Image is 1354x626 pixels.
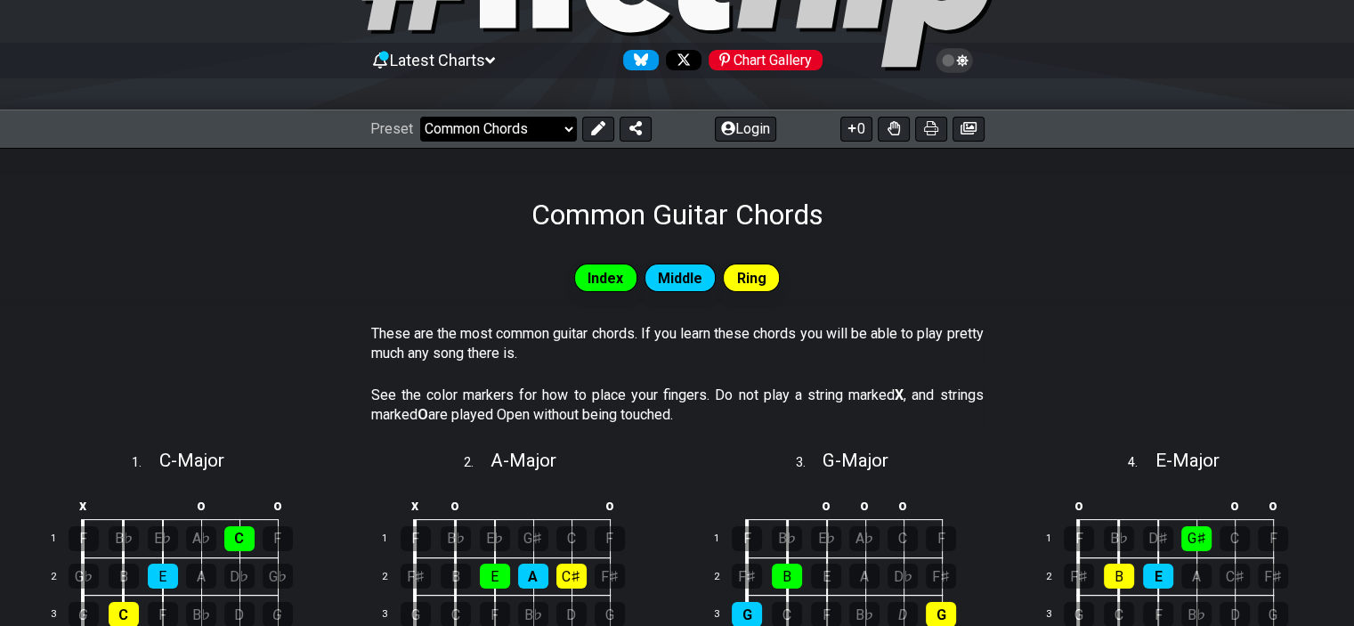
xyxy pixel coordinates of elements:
[371,324,984,364] p: These are the most common guitar chords. If you learn these chords you will be able to play prett...
[732,564,762,589] div: F♯
[595,564,625,589] div: F♯
[895,386,904,403] strong: X
[884,491,922,520] td: o
[263,526,293,551] div: F
[390,51,485,69] span: Latest Charts
[224,564,255,589] div: D♭
[1104,564,1134,589] div: B
[1181,526,1212,551] div: G♯
[953,117,985,142] button: Create image
[1104,526,1134,551] div: B♭
[1064,526,1094,551] div: F
[1143,564,1173,589] div: E
[849,564,880,589] div: A
[1258,564,1288,589] div: F♯
[370,120,413,137] span: Preset
[531,198,823,232] h1: Common Guitar Chords
[464,453,491,473] span: 2 .
[915,117,947,142] button: Print
[658,265,702,291] span: Middle
[701,50,823,70] a: #fretflip at Pinterest
[491,450,556,471] span: A - Major
[703,520,746,558] td: 1
[945,53,965,69] span: Toggle light / dark theme
[772,526,802,551] div: B♭
[420,117,577,142] select: Preset
[418,406,428,423] strong: O
[849,526,880,551] div: A♭
[182,491,220,520] td: o
[109,564,139,589] div: B
[772,564,802,589] div: B
[435,491,475,520] td: o
[480,564,510,589] div: E
[1220,564,1250,589] div: C♯
[811,564,841,589] div: E
[395,491,436,520] td: x
[588,265,623,291] span: Index
[1035,520,1078,558] td: 1
[63,491,104,520] td: x
[159,450,224,471] span: C - Major
[1155,450,1219,471] span: E - Major
[703,557,746,596] td: 2
[1181,564,1212,589] div: A
[69,564,99,589] div: G♭
[372,557,415,596] td: 2
[441,526,471,551] div: B♭
[1143,526,1173,551] div: D♯
[616,50,659,70] a: Follow #fretflip at Bluesky
[888,564,918,589] div: D♭
[1254,491,1293,520] td: o
[518,526,548,551] div: G♯
[480,526,510,551] div: E♭
[582,117,614,142] button: Edit Preset
[840,117,872,142] button: 0
[1035,557,1078,596] td: 2
[709,50,823,70] div: Chart Gallery
[715,117,776,142] button: Login
[1128,453,1155,473] span: 4 .
[258,491,296,520] td: o
[40,557,83,596] td: 2
[556,526,587,551] div: C
[811,526,841,551] div: E♭
[263,564,293,589] div: G♭
[737,265,766,291] span: Ring
[1058,491,1099,520] td: o
[732,526,762,551] div: F
[926,564,956,589] div: F♯
[807,491,846,520] td: o
[1220,526,1250,551] div: C
[224,526,255,551] div: C
[371,386,984,426] p: See the color markers for how to place your fingers. Do not play a string marked , and strings ma...
[1064,564,1094,589] div: F♯
[926,526,956,551] div: F
[518,564,548,589] div: A
[401,564,431,589] div: F♯
[401,526,431,551] div: F
[1258,526,1288,551] div: F
[878,117,910,142] button: Toggle Dexterity for all fretkits
[823,450,888,471] span: G - Major
[441,564,471,589] div: B
[148,526,178,551] div: E♭
[795,453,822,473] span: 3 .
[40,520,83,558] td: 1
[1216,491,1254,520] td: o
[372,520,415,558] td: 1
[109,526,139,551] div: B♭
[186,564,216,589] div: A
[846,491,884,520] td: o
[556,564,587,589] div: C♯
[595,526,625,551] div: F
[148,564,178,589] div: E
[888,526,918,551] div: C
[132,453,158,473] span: 1 .
[186,526,216,551] div: A♭
[620,117,652,142] button: Share Preset
[69,526,99,551] div: F
[659,50,701,70] a: Follow #fretflip at X
[590,491,628,520] td: o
